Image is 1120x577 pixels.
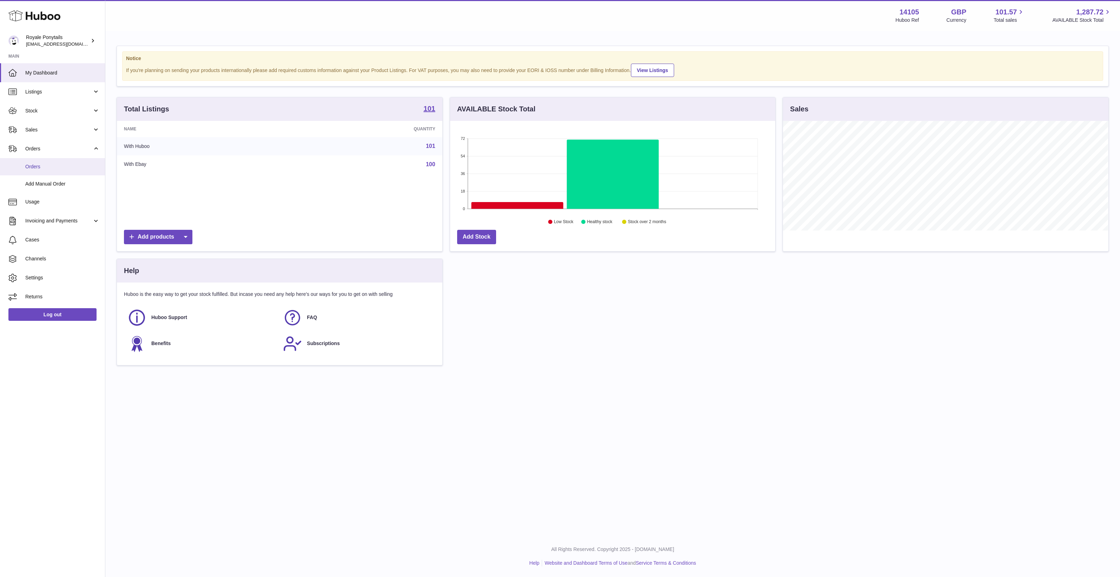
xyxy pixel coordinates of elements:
td: With Ebay [117,155,289,174]
text: Stock over 2 months [628,220,666,225]
a: Benefits [127,334,276,353]
a: 101 [426,143,435,149]
span: Channels [25,255,100,262]
span: Orders [25,163,100,170]
span: My Dashboard [25,70,100,76]
span: Total sales [994,17,1025,24]
a: Website and Dashboard Terms of Use [545,560,627,566]
li: and [542,560,696,566]
span: Add Manual Order [25,181,100,187]
a: Add products [124,230,192,244]
span: FAQ [307,314,317,321]
div: Huboo Ref [896,17,919,24]
a: Help [529,560,540,566]
strong: Notice [126,55,1099,62]
p: Huboo is the easy way to get your stock fulfilled. But incase you need any help here's our ways f... [124,291,435,298]
span: [EMAIL_ADDRESS][DOMAIN_NAME] [26,41,103,47]
text: 54 [461,154,465,158]
span: 1,287.72 [1076,7,1103,17]
strong: GBP [951,7,966,17]
div: Currency [947,17,967,24]
a: 100 [426,161,435,167]
span: AVAILABLE Stock Total [1052,17,1112,24]
strong: 101 [423,105,435,112]
img: internalAdmin-14105@internal.huboo.com [8,35,19,46]
a: 101 [423,105,435,114]
h3: AVAILABLE Stock Total [457,104,535,114]
a: Huboo Support [127,308,276,327]
span: Benefits [151,340,171,347]
text: Low Stock [554,220,574,225]
span: Invoicing and Payments [25,218,92,224]
a: Service Terms & Conditions [636,560,696,566]
span: Huboo Support [151,314,187,321]
span: Stock [25,108,92,114]
h3: Total Listings [124,104,169,114]
span: Orders [25,145,92,152]
span: 101.57 [995,7,1017,17]
span: Listings [25,89,92,95]
th: Quantity [289,121,442,137]
text: 18 [461,189,465,193]
p: All Rights Reserved. Copyright 2025 - [DOMAIN_NAME] [111,546,1114,553]
text: 72 [461,136,465,141]
a: 1,287.72 AVAILABLE Stock Total [1052,7,1112,24]
td: With Huboo [117,137,289,155]
span: Settings [25,274,100,281]
text: 36 [461,171,465,176]
span: Returns [25,293,100,300]
a: Subscriptions [283,334,431,353]
a: 101.57 Total sales [994,7,1025,24]
text: 0 [463,207,465,211]
a: Add Stock [457,230,496,244]
text: Healthy stock [587,220,613,225]
a: View Listings [631,64,674,77]
div: If you're planning on sending your products internationally please add required customs informati... [126,63,1099,77]
span: Usage [25,199,100,205]
a: Log out [8,308,97,321]
strong: 14105 [900,7,919,17]
span: Cases [25,236,100,243]
h3: Sales [790,104,808,114]
a: FAQ [283,308,431,327]
span: Sales [25,127,92,133]
span: Subscriptions [307,340,340,347]
th: Name [117,121,289,137]
div: Royale Ponytails [26,34,89,47]
h3: Help [124,266,139,275]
